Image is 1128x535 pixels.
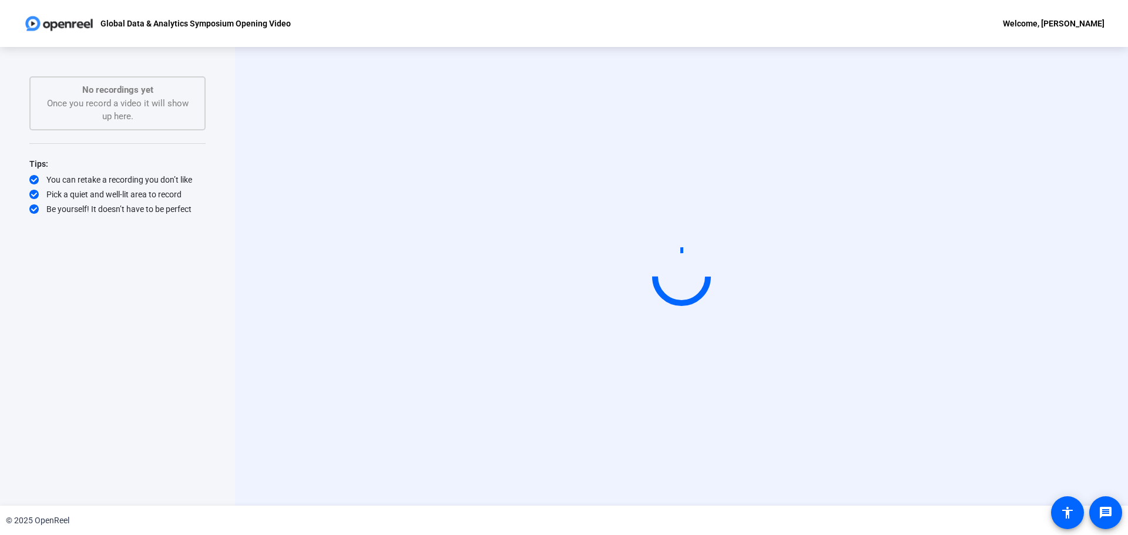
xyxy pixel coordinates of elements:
[29,189,206,200] div: Pick a quiet and well-lit area to record
[1099,506,1113,520] mat-icon: message
[29,203,206,215] div: Be yourself! It doesn’t have to be perfect
[1003,16,1104,31] div: Welcome, [PERSON_NAME]
[42,83,193,123] div: Once you record a video it will show up here.
[42,83,193,97] p: No recordings yet
[29,174,206,186] div: You can retake a recording you don’t like
[1060,506,1075,520] mat-icon: accessibility
[23,12,95,35] img: OpenReel logo
[29,157,206,171] div: Tips:
[100,16,291,31] p: Global Data & Analytics Symposium Opening Video
[6,514,69,527] div: © 2025 OpenReel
